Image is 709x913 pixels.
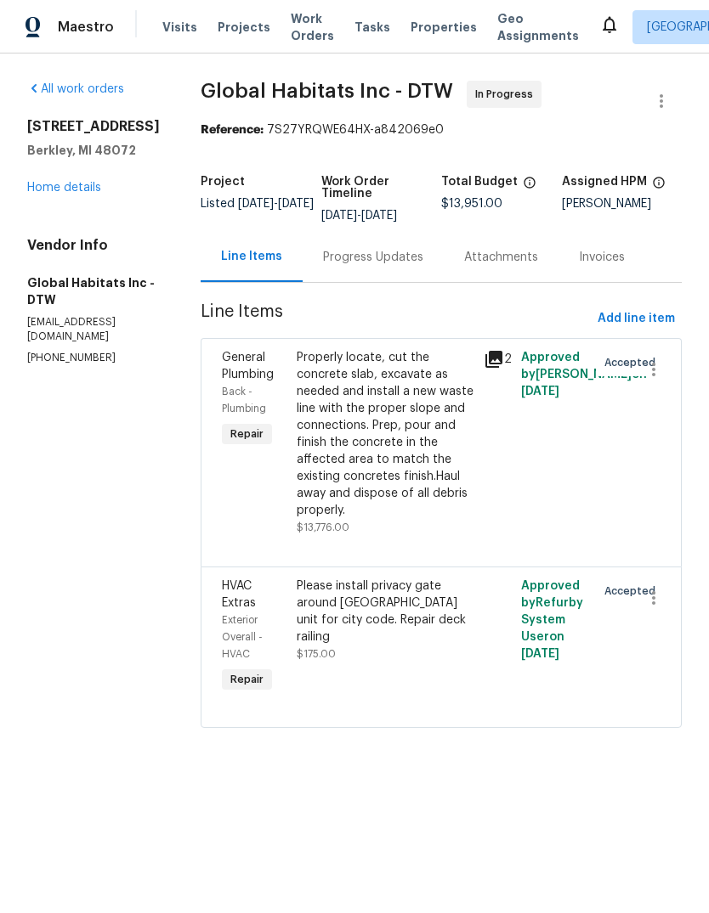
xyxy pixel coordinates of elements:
h5: Total Budget [441,176,518,188]
span: Visits [162,19,197,36]
span: $13,951.00 [441,198,502,210]
span: The hpm assigned to this work order. [652,176,666,198]
span: - [321,210,397,222]
div: 2 [484,349,511,369]
span: [DATE] [278,198,314,210]
span: [DATE] [521,648,559,660]
div: Invoices [579,249,625,266]
span: Accepted [604,583,662,600]
div: Progress Updates [323,249,423,266]
div: [PERSON_NAME] [562,198,683,210]
div: Properly locate, cut the concrete slab, excavate as needed and install a new waste line with the ... [297,349,474,519]
span: Approved by Refurby System User on [521,580,583,660]
span: Geo Assignments [497,10,579,44]
span: Global Habitats Inc - DTW [201,81,453,101]
span: Maestro [58,19,114,36]
span: Approved by [PERSON_NAME] on [521,352,647,397]
div: Attachments [464,249,538,266]
b: Reference: [201,124,264,136]
h5: Assigned HPM [562,176,647,188]
span: Listed [201,198,314,210]
h5: Work Order Timeline [321,176,442,200]
span: Add line item [598,308,675,330]
span: - [238,198,314,210]
h5: Berkley, MI 48072 [27,142,160,159]
span: Projects [218,19,270,36]
a: All work orders [27,83,124,95]
span: Line Items [201,303,591,335]
span: Tasks [354,21,390,33]
p: [PHONE_NUMBER] [27,351,160,365]
span: In Progress [475,86,540,103]
span: [DATE] [521,386,559,397]
span: Back - Plumbing [222,386,266,414]
p: [EMAIL_ADDRESS][DOMAIN_NAME] [27,315,160,344]
span: Repair [224,426,270,442]
span: Work Orders [291,10,334,44]
span: Properties [411,19,477,36]
h4: Vendor Info [27,237,160,254]
span: General Plumbing [222,352,274,380]
span: [DATE] [321,210,357,222]
span: The total cost of line items that have been proposed by Opendoor. This sum includes line items th... [523,176,536,198]
a: Home details [27,182,101,194]
div: 7S27YRQWE64HX-a842069e0 [201,121,682,138]
span: Exterior Overall - HVAC [222,615,263,659]
div: Please install privacy gate around [GEOGRAPHIC_DATA] unit for city code. Repair deck railing [297,578,474,645]
h2: [STREET_ADDRESS] [27,118,160,135]
h5: Global Habitats Inc - DTW [27,274,160,308]
span: HVAC Extras [222,580,256,609]
div: Line Items [221,248,282,265]
span: $175.00 [297,649,336,659]
span: $13,776.00 [297,522,349,533]
span: [DATE] [238,198,274,210]
span: [DATE] [361,210,397,222]
span: Repair [224,671,270,688]
span: Accepted [604,354,662,371]
button: Add line item [591,303,682,335]
h5: Project [201,176,245,188]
